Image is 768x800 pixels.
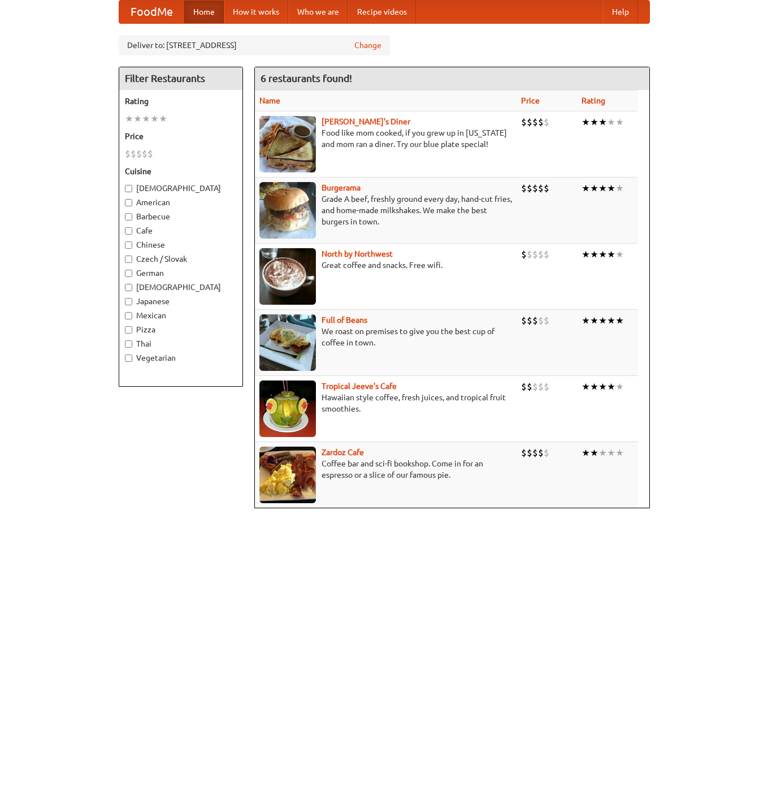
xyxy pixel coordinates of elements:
[259,447,316,503] img: zardoz.jpg
[598,182,607,194] li: ★
[125,96,237,107] h5: Rating
[259,96,280,105] a: Name
[532,182,538,194] li: $
[125,199,132,206] input: American
[527,380,532,393] li: $
[125,282,237,293] label: [DEMOGRAPHIC_DATA]
[582,447,590,459] li: ★
[259,380,316,437] img: jeeves.jpg
[521,248,527,261] li: $
[125,354,132,362] input: Vegetarian
[125,239,237,250] label: Chinese
[125,256,132,263] input: Czech / Slovak
[125,310,237,321] label: Mexican
[590,380,598,393] li: ★
[184,1,224,23] a: Home
[125,183,237,194] label: [DEMOGRAPHIC_DATA]
[607,116,615,128] li: ★
[590,447,598,459] li: ★
[590,182,598,194] li: ★
[125,326,132,334] input: Pizza
[598,116,607,128] li: ★
[125,148,131,160] li: $
[582,116,590,128] li: ★
[538,447,544,459] li: $
[150,113,159,125] li: ★
[133,113,142,125] li: ★
[322,382,397,391] a: Tropical Jeeve's Cafe
[125,312,132,319] input: Mexican
[532,314,538,327] li: $
[119,35,390,55] div: Deliver to: [STREET_ADDRESS]
[527,248,532,261] li: $
[125,338,237,349] label: Thai
[582,248,590,261] li: ★
[527,314,532,327] li: $
[590,116,598,128] li: ★
[582,314,590,327] li: ★
[538,380,544,393] li: $
[348,1,416,23] a: Recipe videos
[259,314,316,371] img: beans.jpg
[259,392,512,414] p: Hawaiian style coffee, fresh juices, and tropical fruit smoothies.
[259,116,316,172] img: sallys.jpg
[125,352,237,364] label: Vegetarian
[532,116,538,128] li: $
[582,380,590,393] li: ★
[607,314,615,327] li: ★
[521,380,527,393] li: $
[598,314,607,327] li: ★
[538,314,544,327] li: $
[119,1,184,23] a: FoodMe
[532,248,538,261] li: $
[544,182,549,194] li: $
[322,249,393,258] b: North by Northwest
[521,314,527,327] li: $
[322,183,361,192] a: Burgerama
[582,96,605,105] a: Rating
[125,241,132,249] input: Chinese
[527,116,532,128] li: $
[125,227,132,235] input: Cafe
[607,248,615,261] li: ★
[159,113,167,125] li: ★
[322,117,410,126] b: [PERSON_NAME]'s Diner
[532,380,538,393] li: $
[582,182,590,194] li: ★
[527,182,532,194] li: $
[125,185,132,192] input: [DEMOGRAPHIC_DATA]
[125,113,133,125] li: ★
[322,448,364,457] a: Zardoz Cafe
[615,380,624,393] li: ★
[603,1,638,23] a: Help
[607,182,615,194] li: ★
[521,96,540,105] a: Price
[125,225,237,236] label: Cafe
[259,260,512,271] p: Great coffee and snacks. Free wifi.
[125,253,237,265] label: Czech / Slovak
[521,116,527,128] li: $
[131,148,136,160] li: $
[615,314,624,327] li: ★
[598,248,607,261] li: ★
[521,447,527,459] li: $
[125,267,237,279] label: German
[125,298,132,305] input: Japanese
[590,248,598,261] li: ★
[259,193,512,227] p: Grade A beef, freshly ground every day, hand-cut fries, and home-made milkshakes. We make the bes...
[142,113,150,125] li: ★
[125,270,132,277] input: German
[538,182,544,194] li: $
[259,182,316,239] img: burgerama.jpg
[322,315,367,325] a: Full of Beans
[538,116,544,128] li: $
[259,326,512,348] p: We roast on premises to give you the best cup of coffee in town.
[590,314,598,327] li: ★
[288,1,348,23] a: Who we are
[136,148,142,160] li: $
[532,447,538,459] li: $
[224,1,288,23] a: How it works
